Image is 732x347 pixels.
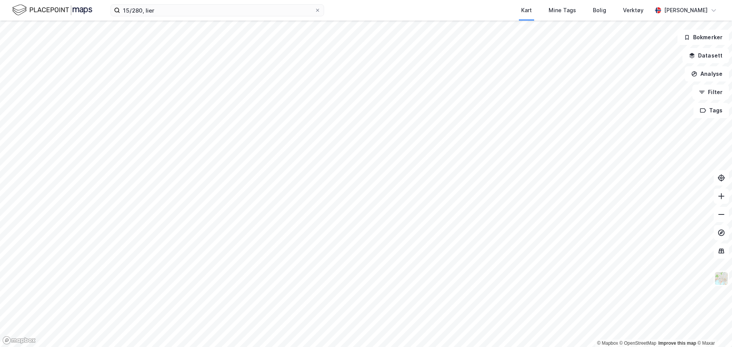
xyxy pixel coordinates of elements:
[658,341,696,346] a: Improve this map
[521,6,532,15] div: Kart
[623,6,644,15] div: Verktøy
[714,271,729,286] img: Z
[682,48,729,63] button: Datasett
[664,6,708,15] div: [PERSON_NAME]
[685,66,729,82] button: Analyse
[2,336,36,345] a: Mapbox homepage
[677,30,729,45] button: Bokmerker
[120,5,315,16] input: Søk på adresse, matrikkel, gårdeiere, leietakere eller personer
[12,3,92,17] img: logo.f888ab2527a4732fd821a326f86c7f29.svg
[549,6,576,15] div: Mine Tags
[597,341,618,346] a: Mapbox
[620,341,657,346] a: OpenStreetMap
[593,6,606,15] div: Bolig
[692,85,729,100] button: Filter
[694,310,732,347] iframe: Chat Widget
[693,103,729,118] button: Tags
